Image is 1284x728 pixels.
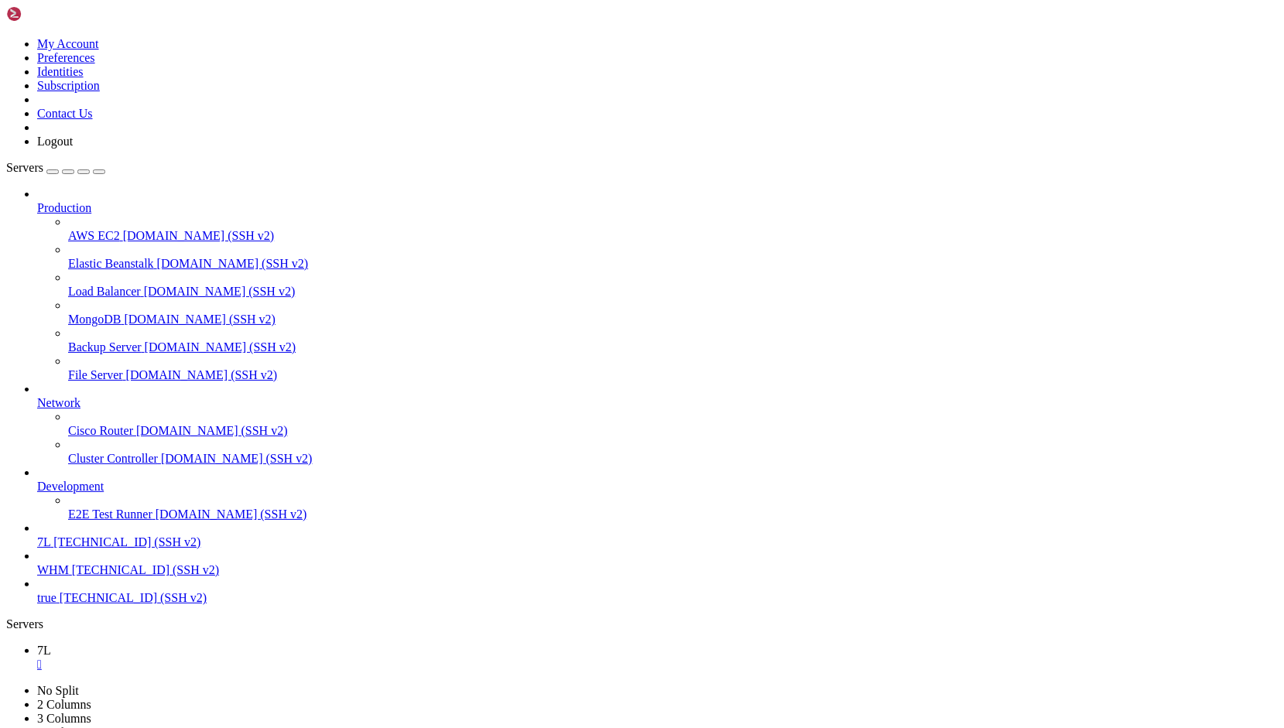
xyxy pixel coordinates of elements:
[6,617,1278,631] div: Servers
[6,6,95,22] img: Shellngn
[6,322,1083,335] x-row: Learn more about enabling ESM Apps service at [URL][DOMAIN_NAME]
[156,508,307,521] span: [DOMAIN_NAME] (SSH v2)
[68,368,1278,382] a: File Server [DOMAIN_NAME] (SSH v2)
[37,684,79,697] a: No Split
[136,424,288,437] span: [DOMAIN_NAME] (SSH v2)
[157,257,309,270] span: [DOMAIN_NAME] (SSH v2)
[37,79,100,92] a: Subscription
[37,51,95,64] a: Preferences
[37,480,1278,494] a: Development
[68,410,1278,438] li: Cisco Router [DOMAIN_NAME] (SSH v2)
[6,161,105,174] a: Servers
[37,201,1278,215] a: Production
[6,190,1083,203] x-row: just raised the bar for easy, resilient and secure K8s cluster deployment.
[68,494,1278,521] li: E2E Test Runner [DOMAIN_NAME] (SSH v2)
[37,712,91,725] a: 3 Columns
[37,396,80,409] span: Network
[37,65,84,78] a: Identities
[6,46,1083,59] x-row: * Management: [URL][DOMAIN_NAME]
[68,243,1278,271] li: Elastic Beanstalk [DOMAIN_NAME] (SSH v2)
[37,644,1278,672] a: 7L
[68,313,121,326] span: MongoDB
[37,563,69,576] span: WHM
[161,452,313,465] span: [DOMAIN_NAME] (SSH v2)
[6,85,1083,98] x-row: System information as of [DATE]
[126,368,278,381] span: [DOMAIN_NAME] (SSH v2)
[68,452,1278,466] a: Cluster Controller [DOMAIN_NAME] (SSH v2)
[6,217,1083,230] x-row: [URL][DOMAIN_NAME]
[37,396,1278,410] a: Network
[145,340,296,354] span: [DOMAIN_NAME] (SSH v2)
[68,508,1278,521] a: E2E Test Runner [DOMAIN_NAME] (SSH v2)
[68,215,1278,243] li: AWS EC2 [DOMAIN_NAME] (SSH v2)
[6,243,1083,256] x-row: Expanded Security Maintenance for Applications is not enabled.
[68,340,142,354] span: Backup Server
[37,535,50,549] span: 7L
[60,591,207,604] span: [TECHNICAL_ID] (SSH v2)
[37,563,1278,577] a: WHM [TECHNICAL_ID] (SSH v2)
[68,257,154,270] span: Elastic Beanstalk
[37,480,104,493] span: Development
[68,285,1278,299] a: Load Balancer [DOMAIN_NAME] (SSH v2)
[68,326,1278,354] li: Backup Server [DOMAIN_NAME] (SSH v2)
[37,577,1278,605] li: true [TECHNICAL_ID] (SSH v2)
[68,271,1278,299] li: Load Balancer [DOMAIN_NAME] (SSH v2)
[37,698,91,711] a: 2 Columns
[68,354,1278,382] li: File Server [DOMAIN_NAME] (SSH v2)
[37,591,56,604] span: true
[68,368,123,381] span: File Server
[68,424,133,437] span: Cisco Router
[68,438,1278,466] li: Cluster Controller [DOMAIN_NAME] (SSH v2)
[68,508,152,521] span: E2E Test Runner
[68,452,158,465] span: Cluster Controller
[37,591,1278,605] a: true [TECHNICAL_ID] (SSH v2)
[37,466,1278,521] li: Development
[37,658,1278,672] a: 
[6,138,1083,151] x-row: Memory usage: 20% IPv4 address for eth0: [TECHNICAL_ID]
[6,111,1083,125] x-row: System load: 0.05 Processes: 148
[37,382,1278,466] li: Network
[6,125,1083,138] x-row: Usage of /: 23.7% of 74.79GB Users logged in: 0
[124,313,276,326] span: [DOMAIN_NAME] (SSH v2)
[37,201,91,214] span: Production
[6,6,1083,19] x-row: Welcome to Ubuntu 24.04.3 LTS (GNU/Linux 6.8.0-78-generic x86_64)
[68,285,141,298] span: Load Balancer
[6,269,1083,282] x-row: 33 updates can be applied immediately.
[68,313,1278,326] a: MongoDB [DOMAIN_NAME] (SSH v2)
[37,644,51,657] span: 7L
[37,135,73,148] a: Logout
[6,161,43,174] span: Servers
[68,340,1278,354] a: Backup Server [DOMAIN_NAME] (SSH v2)
[53,535,200,549] span: [TECHNICAL_ID] (SSH v2)
[6,361,1083,374] x-row: *** System restart required ***
[37,549,1278,577] li: WHM [TECHNICAL_ID] (SSH v2)
[68,299,1278,326] li: MongoDB [DOMAIN_NAME] (SSH v2)
[6,59,1083,72] x-row: * Support: [URL][DOMAIN_NAME]
[37,521,1278,549] li: 7L [TECHNICAL_ID] (SSH v2)
[6,151,1083,164] x-row: Swap usage: 0% IPv6 address for eth0: [TECHNICAL_ID]
[6,177,1083,190] x-row: * Strictly confined Kubernetes makes edge and IoT secure. Learn how MicroK8s
[6,374,1083,388] x-row: Last login: [DATE] from [TECHNICAL_ID]
[6,388,1083,401] x-row: root@developBackend:~#
[68,424,1278,438] a: Cisco Router [DOMAIN_NAME] (SSH v2)
[72,563,219,576] span: [TECHNICAL_ID] (SSH v2)
[156,388,163,401] div: (23, 29)
[6,309,1083,322] x-row: 6 additional security updates can be applied with ESM Apps.
[144,285,296,298] span: [DOMAIN_NAME] (SSH v2)
[6,32,1083,46] x-row: * Documentation: [URL][DOMAIN_NAME]
[68,257,1278,271] a: Elastic Beanstalk [DOMAIN_NAME] (SSH v2)
[37,187,1278,382] li: Production
[37,37,99,50] a: My Account
[37,535,1278,549] a: 7L [TECHNICAL_ID] (SSH v2)
[37,107,93,120] a: Contact Us
[68,229,120,242] span: AWS EC2
[6,282,1083,296] x-row: To see these additional updates run: apt list --upgradable
[68,229,1278,243] a: AWS EC2 [DOMAIN_NAME] (SSH v2)
[123,229,275,242] span: [DOMAIN_NAME] (SSH v2)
